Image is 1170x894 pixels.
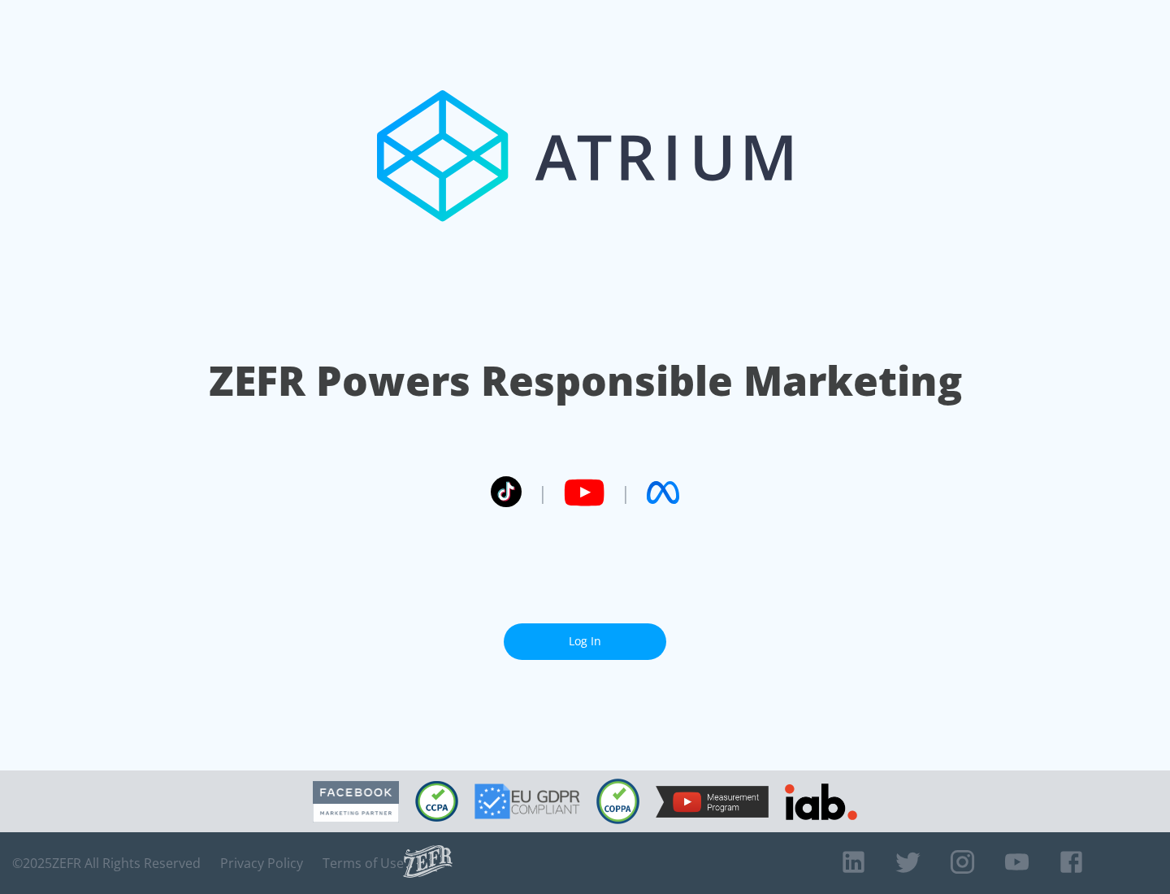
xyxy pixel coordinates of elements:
img: YouTube Measurement Program [656,786,769,818]
img: CCPA Compliant [415,781,458,822]
span: | [621,480,630,505]
img: GDPR Compliant [474,783,580,819]
a: Terms of Use [323,855,404,871]
img: IAB [785,783,857,820]
span: © 2025 ZEFR All Rights Reserved [12,855,201,871]
a: Privacy Policy [220,855,303,871]
img: Facebook Marketing Partner [313,781,399,822]
span: | [538,480,548,505]
h1: ZEFR Powers Responsible Marketing [209,353,962,409]
img: COPPA Compliant [596,779,639,824]
a: Log In [504,623,666,660]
